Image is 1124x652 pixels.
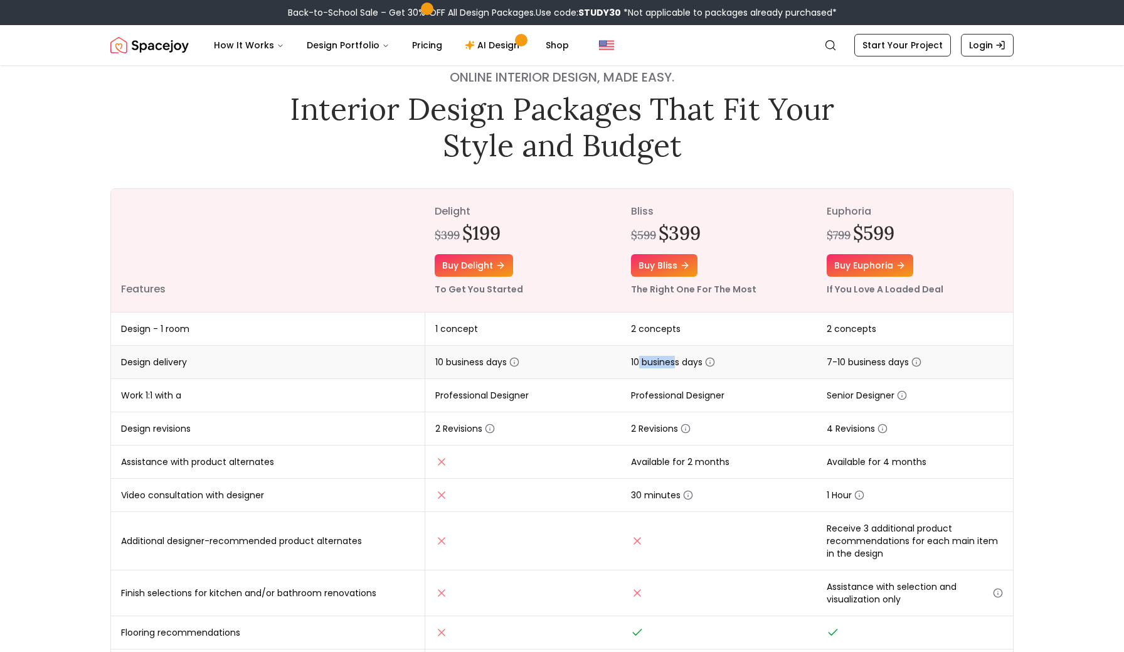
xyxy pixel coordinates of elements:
span: 10 business days [631,356,715,368]
small: To Get You Started [435,283,523,296]
h4: Online interior design, made easy. [281,68,843,86]
h2: $399 [659,222,701,244]
span: 2 Revisions [435,422,495,435]
span: 2 Revisions [631,422,691,435]
td: Design delivery [111,346,425,379]
div: $599 [631,227,656,244]
img: United States [599,38,614,53]
a: Login [961,34,1014,56]
a: Spacejoy [110,33,189,58]
span: 7-10 business days [827,356,921,368]
div: $399 [435,227,460,244]
span: *Not applicable to packages already purchased* [621,6,837,19]
td: Receive 3 additional product recommendations for each main item in the design [817,512,1013,570]
span: Assistance with selection and visualization only [827,580,1003,606]
a: AI Design [455,33,533,58]
td: Work 1:1 with a [111,379,425,412]
span: 4 Revisions [827,422,888,435]
span: 1 concept [435,323,478,335]
small: If You Love A Loaded Deal [827,283,943,296]
td: Available for 2 months [621,446,817,479]
h1: Interior Design Packages That Fit Your Style and Budget [281,91,843,163]
h2: $599 [853,222,894,244]
td: Video consultation with designer [111,479,425,512]
span: 1 Hour [827,489,864,501]
p: euphoria [827,204,1003,219]
span: Professional Designer [435,389,529,402]
span: 30 minutes [631,489,693,501]
h2: $199 [462,222,501,244]
a: Buy euphoria [827,254,913,277]
a: Buy bliss [631,254,697,277]
span: 10 business days [435,356,519,368]
small: The Right One For The Most [631,283,756,296]
span: Use code: [536,6,621,19]
th: Features [111,189,425,313]
span: Senior Designer [827,389,907,402]
nav: Main [204,33,579,58]
td: Design revisions [111,412,425,446]
nav: Global [110,25,1014,65]
p: bliss [631,204,807,219]
div: $799 [827,227,851,244]
td: Flooring recommendations [111,616,425,649]
td: Available for 4 months [817,446,1013,479]
td: Additional designer-recommended product alternates [111,512,425,570]
a: Shop [536,33,579,58]
td: Finish selections for kitchen and/or bathroom renovations [111,570,425,616]
td: Assistance with product alternates [111,446,425,479]
button: How It Works [204,33,294,58]
p: delight [435,204,611,219]
a: Buy delight [435,254,513,277]
a: Start Your Project [854,34,951,56]
span: 2 concepts [827,323,876,335]
button: Design Portfolio [297,33,400,58]
img: Spacejoy Logo [110,33,189,58]
span: Professional Designer [631,389,724,402]
span: 2 concepts [631,323,681,335]
div: Back-to-School Sale – Get 30% OFF All Design Packages. [288,6,837,19]
td: Design - 1 room [111,313,425,346]
a: Pricing [402,33,452,58]
b: STUDY30 [578,6,621,19]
